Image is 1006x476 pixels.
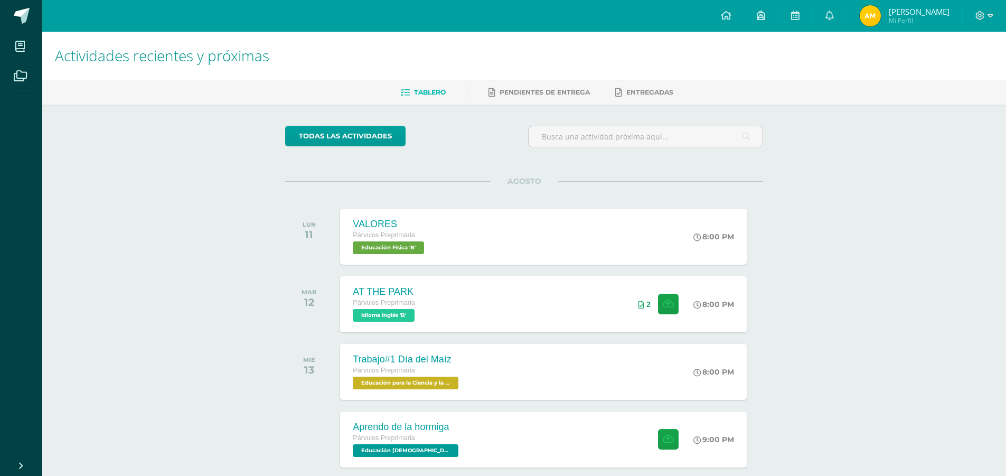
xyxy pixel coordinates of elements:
span: [PERSON_NAME] [889,6,949,17]
div: Trabajo#1 Día del Maíz [353,354,461,365]
span: Actividades recientes y próximas [55,45,269,66]
div: LUN [303,221,316,228]
span: Educación para la Ciencia y la Ciudadanía 'B' [353,377,458,389]
div: 12 [302,296,316,309]
span: AGOSTO [491,176,558,186]
div: 11 [303,228,316,241]
span: Educación Cristiana 'B' [353,444,458,457]
a: Entregadas [615,84,673,101]
span: Idioma Inglés 'B' [353,309,415,322]
span: Mi Perfil [889,16,949,25]
span: Educación Física 'B' [353,241,424,254]
span: 2 [646,300,651,309]
div: 8:00 PM [693,367,734,377]
span: Párvulos Preprimaria [353,299,415,306]
div: 8:00 PM [693,232,734,241]
div: 13 [303,363,315,376]
a: Pendientes de entrega [488,84,590,101]
span: Párvulos Preprimaria [353,434,415,442]
span: Pendientes de entrega [500,88,590,96]
div: 8:00 PM [693,300,734,309]
div: Archivos entregados [638,300,651,309]
div: 9:00 PM [693,435,734,444]
div: Aprendo de la hormiga [353,422,461,433]
img: bdff24eab93b9e015621a90649f39968.png [860,5,881,26]
span: Tablero [414,88,446,96]
span: Entregadas [626,88,673,96]
a: Tablero [401,84,446,101]
span: Párvulos Preprimaria [353,367,415,374]
input: Busca una actividad próxima aquí... [529,126,763,147]
span: Párvulos Preprimaria [353,231,415,239]
div: MAR [302,288,316,296]
div: AT THE PARK [353,286,417,297]
div: VALORES [353,219,427,230]
div: MIE [303,356,315,363]
a: todas las Actividades [285,126,406,146]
